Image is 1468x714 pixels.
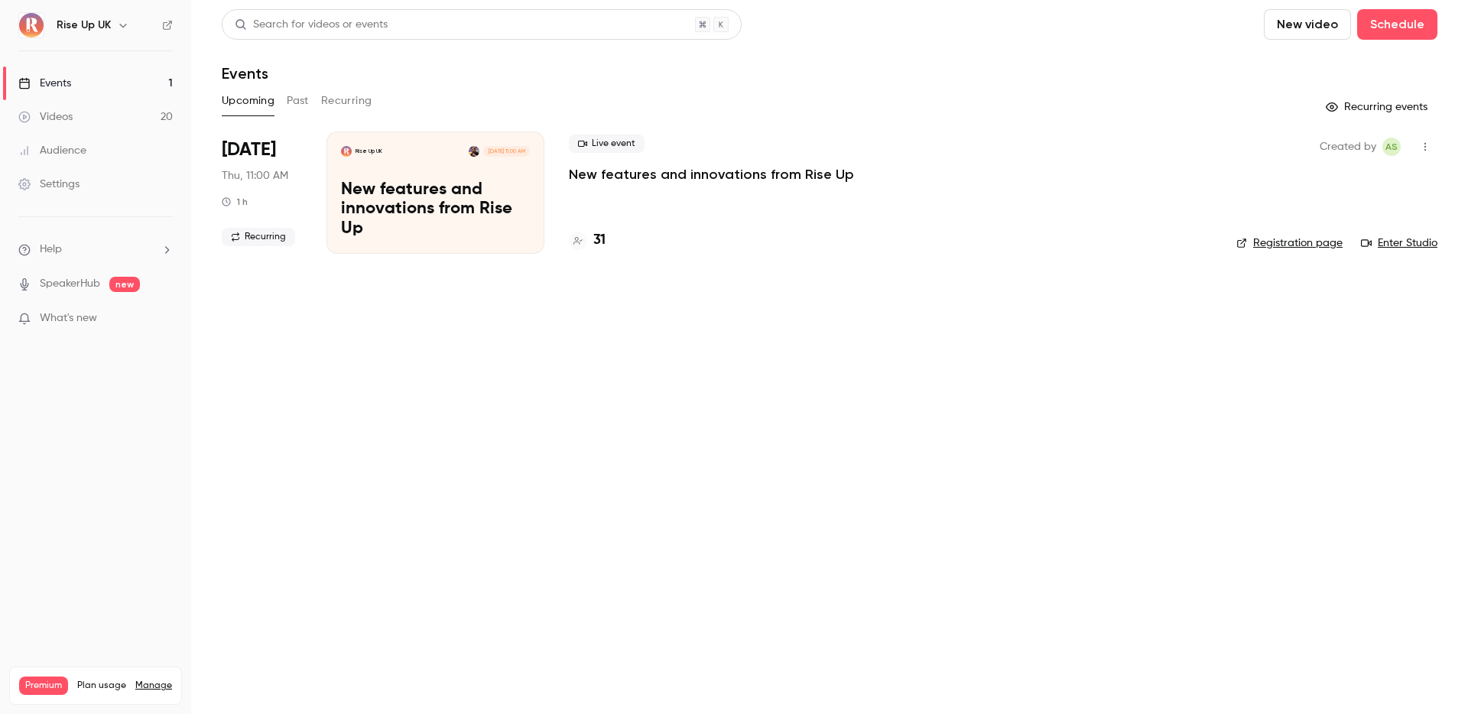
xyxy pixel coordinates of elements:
img: Glenn Diedrich [469,146,479,157]
img: New features and innovations from Rise Up [341,146,352,157]
span: Premium [19,677,68,695]
span: Help [40,242,62,258]
button: Past [287,89,309,113]
span: Created by [1320,138,1376,156]
li: help-dropdown-opener [18,242,173,258]
span: Plan usage [77,680,126,692]
span: Aliocha Segard [1382,138,1401,156]
span: [DATE] [222,138,276,162]
span: Thu, 11:00 AM [222,168,288,183]
h6: Rise Up UK [57,18,111,33]
img: Rise Up UK [19,13,44,37]
a: New features and innovations from Rise Up [569,165,854,183]
button: New video [1264,9,1351,40]
span: Recurring [222,228,295,246]
iframe: Noticeable Trigger [154,312,173,326]
button: Recurring [321,89,372,113]
span: AS [1385,138,1398,156]
h4: 31 [593,230,606,251]
span: Live event [569,135,645,153]
p: Rise Up UK [356,148,382,155]
a: Manage [135,680,172,692]
a: SpeakerHub [40,276,100,292]
span: What's new [40,310,97,326]
a: New features and innovations from Rise UpRise Up UKGlenn Diedrich[DATE] 11:00 AMNew features and ... [326,131,544,254]
div: Audience [18,143,86,158]
div: 1 h [222,196,248,208]
div: Videos [18,109,73,125]
button: Recurring events [1319,95,1437,119]
div: Search for videos or events [235,17,388,33]
p: New features and innovations from Rise Up [341,180,530,239]
button: Upcoming [222,89,274,113]
span: new [109,277,140,292]
div: Events [18,76,71,91]
span: [DATE] 11:00 AM [483,146,529,157]
button: Schedule [1357,9,1437,40]
a: Registration page [1236,235,1343,251]
a: 31 [569,230,606,251]
a: Enter Studio [1361,235,1437,251]
h1: Events [222,64,268,83]
div: Sep 25 Thu, 11:00 AM (Europe/London) [222,131,302,254]
div: Settings [18,177,80,192]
